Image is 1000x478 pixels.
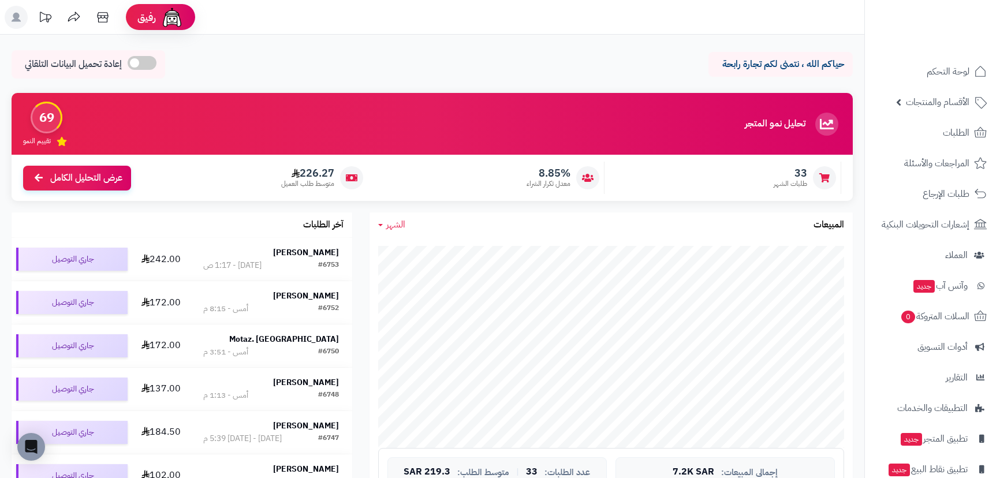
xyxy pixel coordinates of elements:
[273,247,339,259] strong: [PERSON_NAME]
[203,346,248,358] div: أمس - 3:51 م
[882,216,969,233] span: إشعارات التحويلات البنكية
[273,463,339,475] strong: [PERSON_NAME]
[203,390,248,401] div: أمس - 1:13 م
[946,369,968,386] span: التقارير
[203,303,248,315] div: أمس - 8:15 م
[872,333,993,361] a: أدوات التسويق
[774,179,807,189] span: طلبات الشهر
[917,339,968,355] span: أدوات التسويق
[16,248,128,271] div: جاري التوصيل
[900,308,969,324] span: السلات المتروكة
[229,333,339,345] strong: Motaz. [GEOGRAPHIC_DATA]
[527,167,570,180] span: 8.85%
[303,220,344,230] h3: آخر الطلبات
[378,218,405,231] a: الشهر
[16,421,128,444] div: جاري التوصيل
[516,468,519,476] span: |
[872,241,993,269] a: العملاء
[132,281,190,324] td: 172.00
[132,324,190,367] td: 172.00
[872,58,993,85] a: لوحة التحكم
[906,94,969,110] span: الأقسام والمنتجات
[25,58,122,71] span: إعادة تحميل البيانات التلقائي
[901,311,915,323] span: 0
[872,150,993,177] a: المراجعات والأسئلة
[281,179,334,189] span: متوسط طلب العميل
[872,119,993,147] a: الطلبات
[887,461,968,477] span: تطبيق نقاط البيع
[527,179,570,189] span: معدل تكرار الشراء
[912,278,968,294] span: وآتس آب
[318,390,339,401] div: #6748
[132,238,190,281] td: 242.00
[673,467,714,477] span: 7.2K SAR
[945,247,968,263] span: العملاء
[923,186,969,202] span: طلبات الإرجاع
[132,411,190,454] td: 184.50
[774,167,807,180] span: 33
[901,433,922,446] span: جديد
[721,468,778,477] span: إجمالي المبيعات:
[872,211,993,238] a: إشعارات التحويلات البنكية
[904,155,969,171] span: المراجعات والأسئلة
[132,368,190,410] td: 137.00
[889,464,910,476] span: جديد
[281,167,334,180] span: 226.27
[23,166,131,191] a: عرض التحليل الكامل
[273,290,339,302] strong: [PERSON_NAME]
[137,10,156,24] span: رفيق
[872,364,993,391] a: التقارير
[872,425,993,453] a: تطبيق المتجرجديد
[203,433,282,445] div: [DATE] - [DATE] 5:39 م
[23,136,51,146] span: تقييم النمو
[872,303,993,330] a: السلات المتروكة0
[17,433,45,461] div: Open Intercom Messenger
[318,303,339,315] div: #6752
[544,468,590,477] span: عدد الطلبات:
[457,468,509,477] span: متوسط الطلب:
[273,376,339,389] strong: [PERSON_NAME]
[16,334,128,357] div: جاري التوصيل
[872,272,993,300] a: وآتس آبجديد
[745,119,805,129] h3: تحليل نمو المتجر
[16,291,128,314] div: جاري التوصيل
[900,431,968,447] span: تطبيق المتجر
[814,220,844,230] h3: المبيعات
[913,280,935,293] span: جديد
[31,6,59,32] a: تحديثات المنصة
[386,218,405,231] span: الشهر
[872,394,993,422] a: التطبيقات والخدمات
[318,346,339,358] div: #6750
[404,467,450,477] span: 219.3 SAR
[872,180,993,208] a: طلبات الإرجاع
[943,125,969,141] span: الطلبات
[203,260,262,271] div: [DATE] - 1:17 ص
[161,6,184,29] img: ai-face.png
[318,433,339,445] div: #6747
[717,58,844,71] p: حياكم الله ، نتمنى لكم تجارة رابحة
[50,171,122,185] span: عرض التحليل الكامل
[318,260,339,271] div: #6753
[927,64,969,80] span: لوحة التحكم
[897,400,968,416] span: التطبيقات والخدمات
[16,378,128,401] div: جاري التوصيل
[273,420,339,432] strong: [PERSON_NAME]
[526,467,538,477] span: 33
